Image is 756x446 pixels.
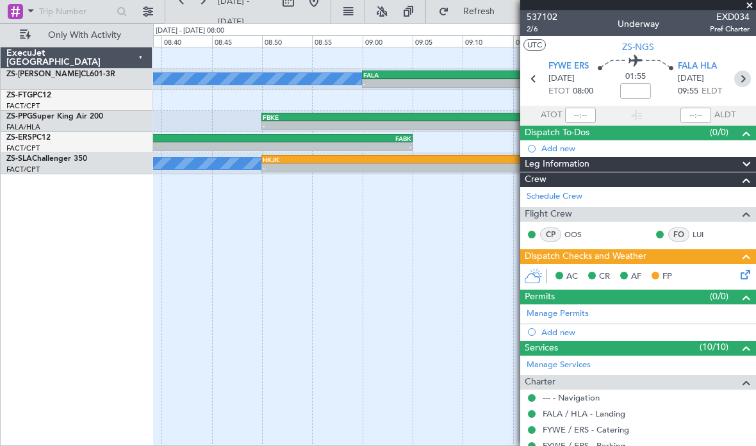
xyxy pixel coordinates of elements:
[525,290,555,304] span: Permits
[6,101,40,111] a: FACT/CPT
[525,341,558,356] span: Services
[662,270,672,283] span: FP
[527,359,591,372] a: Manage Services
[527,190,582,203] a: Schedule Crew
[312,35,362,47] div: 08:55
[513,35,563,47] div: 09:15
[525,126,589,140] span: Dispatch To-Dos
[631,270,641,283] span: AF
[523,39,546,51] button: UTC
[14,25,139,45] button: Only With Activity
[6,134,32,142] span: ZS-ERS
[527,10,557,24] span: 537102
[6,113,33,120] span: ZS-PPG
[6,134,51,142] a: ZS-ERSPC12
[714,109,735,122] span: ALDT
[212,35,262,47] div: 08:45
[710,290,728,303] span: (0/0)
[6,92,51,99] a: ZS-FTGPC12
[622,40,654,54] span: ZS-NGS
[543,408,625,419] a: FALA / HLA - Landing
[548,72,575,85] span: [DATE]
[573,85,593,98] span: 08:00
[625,70,646,83] span: 01:55
[6,122,40,132] a: FALA/HLA
[363,35,413,47] div: 09:00
[710,24,750,35] span: Pref Charter
[693,229,721,240] a: LUI
[525,375,555,390] span: Charter
[565,108,596,123] input: --:--
[543,424,629,435] a: FYWE / ERS - Catering
[548,60,589,73] span: FYWE ERS
[6,92,33,99] span: ZS-FTG
[543,392,600,403] a: --- - Navigation
[668,227,689,242] div: FO
[6,113,103,120] a: ZS-PPGSuper King Air 200
[39,2,113,21] input: Trip Number
[432,1,509,22] button: Refresh
[413,35,463,47] div: 09:05
[33,31,135,40] span: Only With Activity
[6,144,40,153] a: FACT/CPT
[136,143,411,151] div: -
[6,70,81,78] span: ZS-[PERSON_NAME]
[541,109,562,122] span: ATOT
[564,229,593,240] a: OOS
[702,85,722,98] span: ELDT
[136,135,411,142] div: FABK
[463,35,513,47] div: 09:10
[700,340,728,354] span: (10/10)
[525,249,646,264] span: Dispatch Checks and Weather
[525,207,572,222] span: Flight Crew
[263,156,663,163] div: HKJK
[678,60,717,73] span: FALA HLA
[710,126,728,139] span: (0/0)
[541,327,750,338] div: Add new
[678,72,704,85] span: [DATE]
[599,270,610,283] span: CR
[161,35,211,47] div: 08:40
[540,227,561,242] div: CP
[263,164,663,172] div: -
[452,7,505,16] span: Refresh
[566,270,578,283] span: AC
[6,70,115,78] a: ZS-[PERSON_NAME]CL601-3R
[618,17,659,31] div: Underway
[548,85,570,98] span: ETOT
[6,155,87,163] a: ZS-SLAChallenger 350
[6,155,32,163] span: ZS-SLA
[527,308,589,320] a: Manage Permits
[6,165,40,174] a: FACT/CPT
[525,172,546,187] span: Crew
[541,143,750,154] div: Add new
[710,10,750,24] span: EXD034
[678,85,698,98] span: 09:55
[262,35,312,47] div: 08:50
[525,157,589,172] span: Leg Information
[527,24,557,35] span: 2/6
[156,26,224,37] div: [DATE] - [DATE] 08:00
